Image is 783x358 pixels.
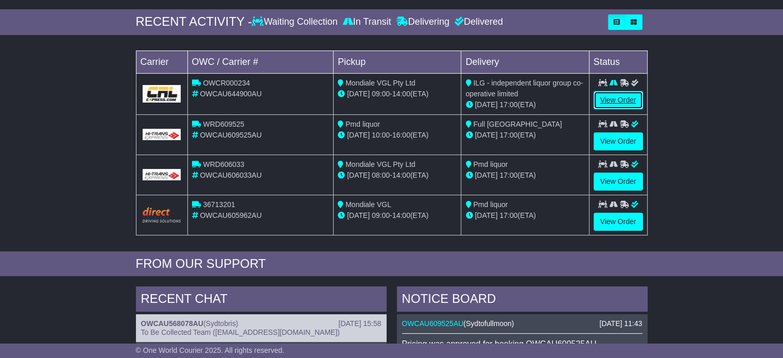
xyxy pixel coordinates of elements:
span: [DATE] [475,100,497,109]
span: WRD609525 [203,120,244,128]
span: Sydtobris [206,319,236,328]
span: Mondiale VGL Pty Ltd [345,160,415,168]
p: Pricing was approved for booking OWCAU609525AU. [402,339,642,349]
span: To Be Collected Team ([EMAIL_ADDRESS][DOMAIN_NAME]) [141,328,340,336]
span: 14:00 [392,211,410,219]
span: Sydtofullmoon [466,319,512,328]
div: RECENT ACTIVITY - [136,14,252,29]
span: Pmd liquor [345,120,380,128]
a: View Order [594,132,643,150]
span: 17:00 [499,211,517,219]
div: (ETA) [465,99,584,110]
span: Mondiale VGL [345,200,391,209]
span: OWCAU609525AU [200,131,262,139]
a: View Order [594,173,643,191]
td: Pickup [334,50,461,73]
span: OWCAU605962AU [200,211,262,219]
div: Waiting Collection [252,16,340,28]
div: In Transit [340,16,394,28]
span: 14:00 [392,171,410,179]
span: OWCAU606033AU [200,171,262,179]
td: OWC / Carrier # [187,50,334,73]
span: 36713201 [203,200,235,209]
span: [DATE] [475,131,497,139]
span: [DATE] [475,171,497,179]
span: OWCAU644900AU [200,90,262,98]
img: GetCarrierServiceLogo [143,85,181,103]
span: Mondiale VGL Pty Ltd [345,79,415,87]
span: 09:00 [372,90,390,98]
a: OWCAU609525AU [402,319,464,328]
span: 17:00 [499,100,517,109]
a: OWCAU568078AU [141,319,203,328]
span: [DATE] [475,211,497,219]
span: [DATE] [347,171,370,179]
span: 16:00 [392,131,410,139]
div: (ETA) [465,130,584,141]
span: [DATE] [347,211,370,219]
span: WRD606033 [203,160,244,168]
span: Pmd liquor [473,200,508,209]
div: - (ETA) [338,210,457,221]
div: ( ) [402,319,642,328]
td: Status [589,50,647,73]
span: [DATE] [347,90,370,98]
a: View Order [594,213,643,231]
span: 17:00 [499,171,517,179]
td: Carrier [136,50,187,73]
div: - (ETA) [338,170,457,181]
div: [DATE] 15:58 [338,319,381,328]
div: FROM OUR SUPPORT [136,257,648,271]
div: - (ETA) [338,89,457,99]
img: GetCarrierServiceLogo [143,169,181,180]
span: 10:00 [372,131,390,139]
div: ( ) [141,319,381,328]
span: Pmd liquor [473,160,508,168]
div: (ETA) [465,170,584,181]
div: NOTICE BOARD [397,286,648,314]
div: - (ETA) [338,130,457,141]
span: © One World Courier 2025. All rights reserved. [136,346,285,354]
div: RECENT CHAT [136,286,387,314]
span: 17:00 [499,131,517,139]
div: [DATE] 11:43 [599,319,642,328]
div: Delivered [452,16,503,28]
span: ILG - independent liquor group co-operative limited [465,79,583,98]
span: 09:00 [372,211,390,219]
span: OWCR000234 [203,79,250,87]
img: Direct.png [143,207,181,223]
span: Full [GEOGRAPHIC_DATA] [473,120,562,128]
span: 08:00 [372,171,390,179]
span: 14:00 [392,90,410,98]
td: Delivery [461,50,589,73]
span: [DATE] [347,131,370,139]
div: (ETA) [465,210,584,221]
a: View Order [594,91,643,109]
img: GetCarrierServiceLogo [143,129,181,140]
div: Delivering [394,16,452,28]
